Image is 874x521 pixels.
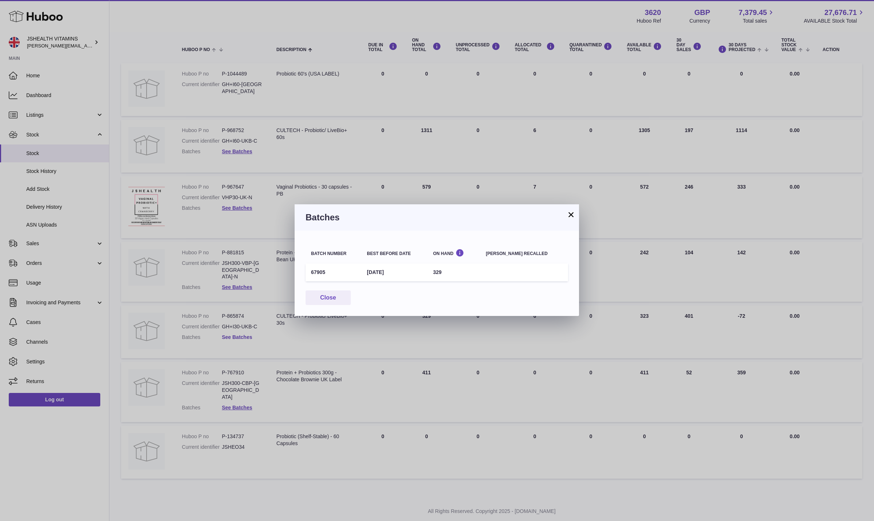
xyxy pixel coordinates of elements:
div: Batch number [311,251,356,256]
div: [PERSON_NAME] recalled [486,251,563,256]
td: 329 [428,263,481,281]
div: Best before date [367,251,422,256]
td: 67905 [306,263,361,281]
div: On Hand [433,249,475,256]
button: × [567,210,575,219]
td: [DATE] [361,263,427,281]
h3: Batches [306,212,568,223]
button: Close [306,290,351,305]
